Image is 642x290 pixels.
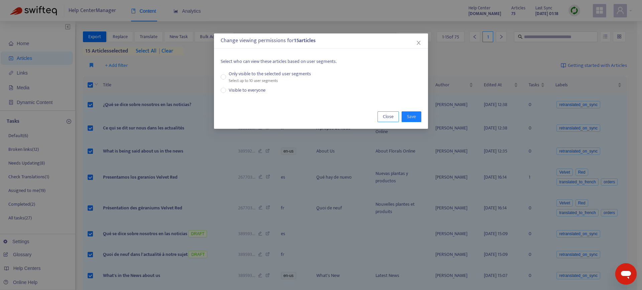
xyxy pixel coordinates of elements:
[378,111,399,122] button: Close
[415,39,422,46] button: Close
[221,37,421,45] div: Change viewing permissions for
[294,36,316,45] strong: 15 article s
[416,40,421,45] span: close
[229,78,311,84] div: Select up to 10 user segments
[402,111,421,122] button: Save
[226,87,268,94] span: Visible to everyone
[221,58,421,65] p: Select who can view these articles based on user segments.
[615,263,637,285] iframe: Button to launch messaging window
[383,113,394,120] span: Close
[229,70,311,78] div: Only visible to the selected user segments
